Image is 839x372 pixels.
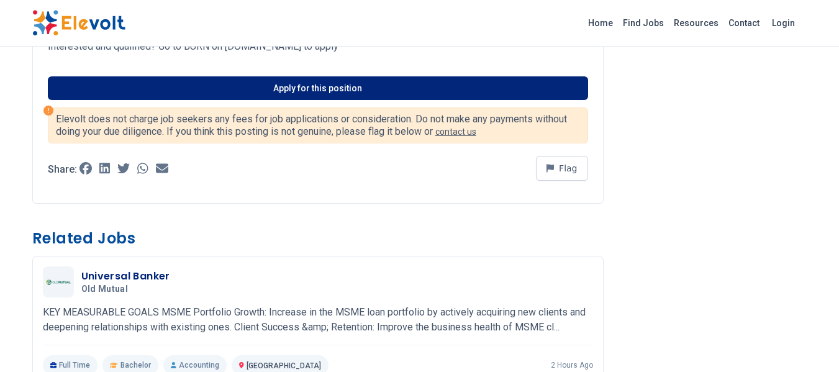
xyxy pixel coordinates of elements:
[247,361,321,370] span: [GEOGRAPHIC_DATA]
[723,13,764,33] a: Contact
[43,305,593,335] p: KEY MEASURABLE GOALS MSME Portfolio Growth: Increase in the MSME loan portfolio by actively acqui...
[81,269,170,284] h3: Universal Banker
[435,127,476,137] a: contact us
[618,13,669,33] a: Find Jobs
[48,39,588,54] p: Interested and qualified? Go to BURN on [DOMAIN_NAME] to apply
[48,165,77,175] p: Share:
[764,11,802,35] a: Login
[669,13,723,33] a: Resources
[536,156,588,181] button: Flag
[32,10,125,36] img: Elevolt
[81,284,129,295] span: Old Mutual
[32,229,604,248] h3: Related Jobs
[46,270,71,294] img: Old Mutual
[48,76,588,100] a: Apply for this position
[777,312,839,372] iframe: Chat Widget
[120,360,151,370] span: Bachelor
[551,360,593,370] p: 2 hours ago
[583,13,618,33] a: Home
[56,113,580,138] p: Elevolt does not charge job seekers any fees for job applications or consideration. Do not make a...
